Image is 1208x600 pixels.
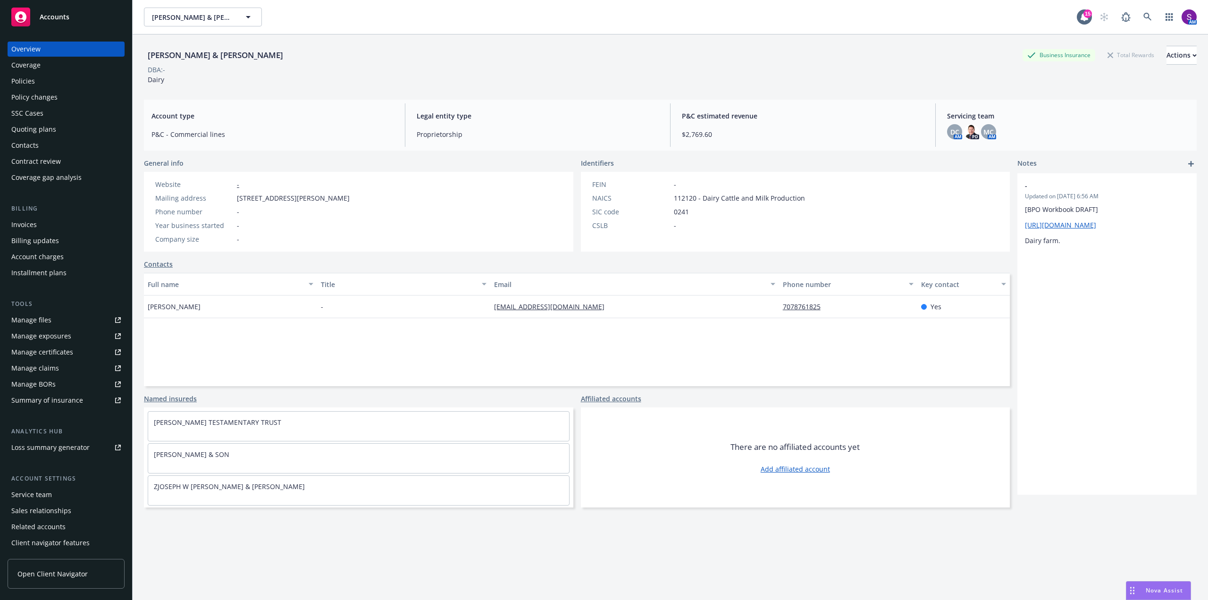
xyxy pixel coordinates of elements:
a: - [237,180,239,189]
img: photo [1182,9,1197,25]
div: Phone number [155,207,233,217]
div: Contacts [11,138,39,153]
div: Manage certificates [11,345,73,360]
a: Add affiliated account [761,464,830,474]
a: SSC Cases [8,106,125,121]
div: Tools [8,299,125,309]
a: Installment plans [8,265,125,280]
span: Dairy [148,75,164,84]
div: Mailing address [155,193,233,203]
a: Account charges [8,249,125,264]
span: - [237,220,239,230]
span: Manage exposures [8,329,125,344]
div: Total Rewards [1103,49,1159,61]
div: Manage exposures [11,329,71,344]
div: Quoting plans [11,122,56,137]
span: P&C estimated revenue [682,111,924,121]
div: Email [494,279,765,289]
span: P&C - Commercial lines [151,129,394,139]
a: Contacts [144,259,173,269]
div: Business Insurance [1023,49,1095,61]
span: Servicing team [947,111,1189,121]
span: Nova Assist [1146,586,1183,594]
div: Manage BORs [11,377,56,392]
a: Search [1138,8,1157,26]
a: Switch app [1160,8,1179,26]
div: Service team [11,487,52,502]
div: Title [321,279,476,289]
div: -Updated on [DATE] 6:56 AM[BPO Workbook DRAFT][URL][DOMAIN_NAME]Dairy farm. [1017,173,1197,253]
span: Account type [151,111,394,121]
a: Loss summary generator [8,440,125,455]
div: Installment plans [11,265,67,280]
span: General info [144,158,184,168]
div: Manage claims [11,361,59,376]
a: add [1185,158,1197,169]
span: [STREET_ADDRESS][PERSON_NAME] [237,193,350,203]
div: Loss summary generator [11,440,90,455]
a: Contacts [8,138,125,153]
a: Named insureds [144,394,197,404]
span: Open Client Navigator [17,569,88,579]
span: 112120 - Dairy Cattle and Milk Production [674,193,805,203]
div: Year business started [155,220,233,230]
a: Start snowing [1095,8,1114,26]
a: Policies [8,74,125,89]
span: Legal entity type [417,111,659,121]
div: DBA: - [148,65,165,75]
div: Invoices [11,217,37,232]
span: Proprietorship [417,129,659,139]
a: Quoting plans [8,122,125,137]
span: There are no affiliated accounts yet [730,441,860,453]
a: Policy changes [8,90,125,105]
span: - [674,220,676,230]
div: Summary of insurance [11,393,83,408]
span: Identifiers [581,158,614,168]
button: Phone number [779,273,918,296]
div: Policies [11,74,35,89]
p: [BPO Workbook DRAFT] [1025,204,1189,214]
div: [PERSON_NAME] & [PERSON_NAME] [144,49,287,61]
a: Accounts [8,4,125,30]
a: [PERSON_NAME] TESTAMENTARY TRUST [154,418,281,427]
span: Yes [931,302,941,312]
a: Coverage [8,58,125,73]
a: Manage files [8,313,125,328]
div: Billing updates [11,233,59,248]
div: Account charges [11,249,64,264]
span: $2,769.60 [682,129,924,139]
div: Coverage [11,58,41,73]
a: Invoices [8,217,125,232]
div: Related accounts [11,519,66,534]
span: Accounts [40,13,69,21]
div: NAICS [592,193,670,203]
button: Nova Assist [1126,581,1191,600]
a: Affiliated accounts [581,394,641,404]
span: - [674,179,676,189]
div: Company size [155,234,233,244]
a: Overview [8,42,125,57]
div: 15 [1083,9,1092,18]
span: - [237,207,239,217]
div: Full name [148,279,303,289]
div: SSC Cases [11,106,43,121]
button: Full name [144,273,317,296]
a: Report a Bug [1116,8,1135,26]
div: Policy changes [11,90,58,105]
span: - [321,302,323,312]
span: MC [983,127,994,137]
button: Email [490,273,779,296]
div: SIC code [592,207,670,217]
div: Billing [8,204,125,213]
div: Overview [11,42,41,57]
a: Billing updates [8,233,125,248]
div: Client navigator features [11,535,90,550]
a: Client navigator features [8,535,125,550]
span: Updated on [DATE] 6:56 AM [1025,192,1189,201]
div: CSLB [592,220,670,230]
div: Website [155,179,233,189]
div: Sales relationships [11,503,71,518]
span: 0241 [674,207,689,217]
span: Notes [1017,158,1037,169]
a: [PERSON_NAME] & SON [154,450,229,459]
